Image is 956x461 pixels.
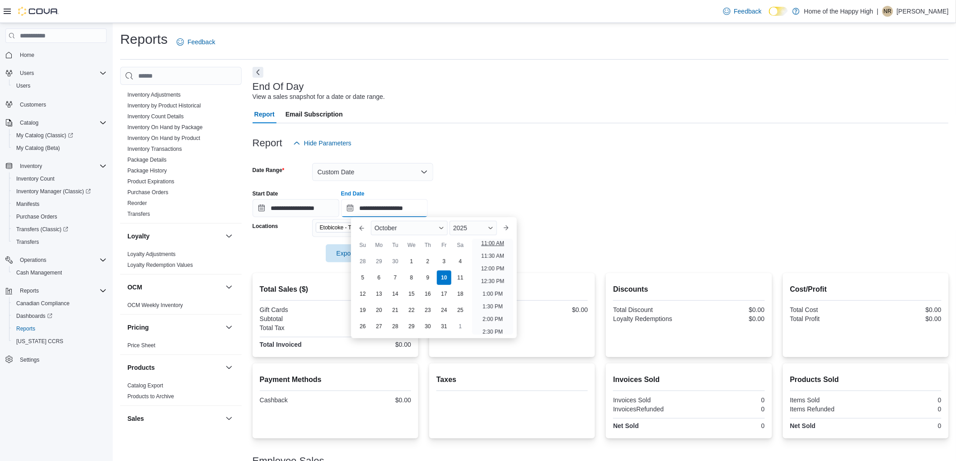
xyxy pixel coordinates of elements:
[120,340,242,354] div: Pricing
[260,324,334,331] div: Total Tax
[9,266,110,279] button: Cash Management
[16,354,43,365] a: Settings
[127,251,176,258] span: Loyalty Adjustments
[691,405,765,413] div: 0
[450,221,497,235] div: Button. Open the year selector. 2025 is currently selected.
[13,311,56,321] a: Dashboards
[127,200,147,207] span: Reorder
[16,338,63,345] span: [US_STATE] CCRS
[16,226,68,233] span: Transfers (Classic)
[437,287,451,301] div: day-17
[290,134,355,152] button: Hide Parameters
[9,198,110,210] button: Manifests
[437,254,451,269] div: day-3
[9,335,110,348] button: [US_STATE] CCRS
[404,270,419,285] div: day-8
[316,223,402,233] span: Etobicoke - The Queensway - Fire & Flower
[897,6,949,17] p: [PERSON_NAME]
[478,276,508,287] li: 12:30 PM
[326,244,376,262] button: Export
[388,287,403,301] div: day-14
[16,312,52,320] span: Dashboards
[13,267,107,278] span: Cash Management
[20,101,46,108] span: Customers
[9,129,110,142] a: My Catalog (Classic)
[13,80,34,91] a: Users
[16,49,107,61] span: Home
[127,363,222,372] button: Products
[499,221,513,235] button: Next month
[20,356,39,363] span: Settings
[253,67,263,78] button: Next
[790,284,942,295] h2: Cost/Profit
[790,422,816,429] strong: Net Sold
[867,315,942,322] div: $0.00
[404,238,419,252] div: We
[16,99,50,110] a: Customers
[790,374,942,385] h2: Products Sold
[388,303,403,317] div: day-21
[260,341,302,348] strong: Total Invoiced
[127,92,181,98] a: Inventory Adjustments
[187,37,215,47] span: Feedback
[356,254,370,269] div: day-28
[331,244,371,262] span: Export
[478,238,508,249] li: 11:00 AM
[127,124,203,130] a: Inventory On Hand by Package
[127,302,183,308] a: OCM Weekly Inventory
[127,251,176,257] a: Loyalty Adjustments
[13,336,107,347] span: Washington CCRS
[421,303,435,317] div: day-23
[337,341,411,348] div: $0.00
[16,325,35,332] span: Reports
[120,249,242,274] div: Loyalty
[260,306,334,313] div: Gift Cards
[2,254,110,266] button: Operations
[13,130,107,141] span: My Catalog (Classic)
[613,306,687,313] div: Total Discount
[16,98,107,110] span: Customers
[20,287,39,294] span: Reports
[16,255,107,265] span: Operations
[355,221,369,235] button: Previous Month
[13,186,107,197] span: Inventory Manager (Classic)
[16,200,39,208] span: Manifests
[16,132,73,139] span: My Catalog (Classic)
[9,210,110,223] button: Purchase Orders
[9,322,110,335] button: Reports
[127,232,150,241] h3: Loyalty
[16,213,57,220] span: Purchase Orders
[867,405,942,413] div: 0
[127,323,222,332] button: Pricing
[13,311,107,321] span: Dashboards
[372,303,386,317] div: day-20
[337,324,411,331] div: $0.00
[453,238,468,252] div: Sa
[2,160,110,172] button: Inventory
[16,354,107,365] span: Settings
[16,269,62,276] span: Cash Management
[224,322,234,333] button: Pricing
[388,319,403,334] div: day-28
[13,323,39,334] a: Reports
[372,287,386,301] div: day-13
[13,199,107,210] span: Manifests
[790,315,864,322] div: Total Profit
[20,119,38,126] span: Catalog
[804,6,873,17] p: Home of the Happy High
[127,211,150,217] a: Transfers
[356,238,370,252] div: Su
[253,167,285,174] label: Date Range
[224,362,234,373] button: Products
[453,303,468,317] div: day-25
[127,342,155,349] span: Price Sheet
[16,238,39,246] span: Transfers
[16,300,70,307] span: Canadian Compliance
[9,172,110,185] button: Inventory Count
[356,287,370,301] div: day-12
[16,175,55,182] span: Inventory Count
[790,306,864,313] div: Total Cost
[127,135,200,141] a: Inventory On Hand by Product
[5,45,107,390] nav: Complex example
[9,79,110,92] button: Users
